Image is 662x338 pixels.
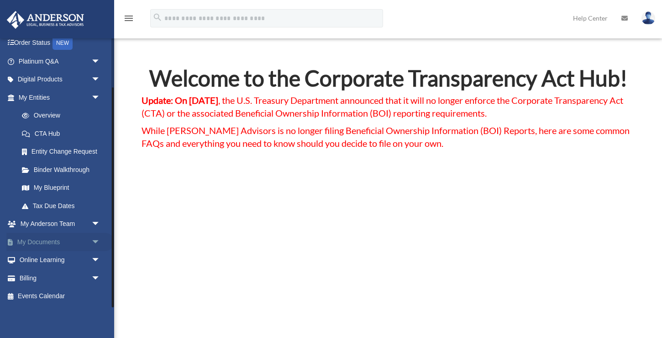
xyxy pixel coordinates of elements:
span: , the U.S. Treasury Department announced that it will no longer enforce the Corporate Transparenc... [142,95,623,118]
span: arrow_drop_down [91,70,110,89]
a: Binder Walkthrough [13,161,114,179]
a: Tax Due Dates [13,197,114,215]
div: NEW [53,36,73,50]
span: arrow_drop_down [91,215,110,234]
strong: Update: On [DATE] [142,95,218,106]
img: User Pic [641,11,655,25]
a: Digital Productsarrow_drop_down [6,70,114,89]
span: arrow_drop_down [91,52,110,71]
a: My Entitiesarrow_drop_down [6,88,114,107]
span: While [PERSON_NAME] Advisors is no longer filing Beneficial Ownership Information (BOI) Reports, ... [142,125,630,149]
a: Overview [13,107,114,125]
a: My Anderson Teamarrow_drop_down [6,215,114,233]
a: Order StatusNEW [6,34,114,53]
a: Events Calendar [6,287,114,306]
span: arrow_drop_down [91,233,110,252]
h2: Welcome to the Corporate Transparency Act Hub! [142,67,635,94]
span: arrow_drop_down [91,251,110,270]
a: My Blueprint [13,179,114,197]
i: menu [123,13,134,24]
a: Entity Change Request [13,143,114,161]
a: Online Learningarrow_drop_down [6,251,114,269]
i: search [152,12,163,22]
a: My Documentsarrow_drop_down [6,233,114,251]
span: arrow_drop_down [91,88,110,107]
img: Anderson Advisors Platinum Portal [4,11,87,29]
a: Billingarrow_drop_down [6,269,114,287]
a: CTA Hub [13,124,110,143]
a: Platinum Q&Aarrow_drop_down [6,52,114,70]
span: arrow_drop_down [91,269,110,288]
a: menu [123,16,134,24]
